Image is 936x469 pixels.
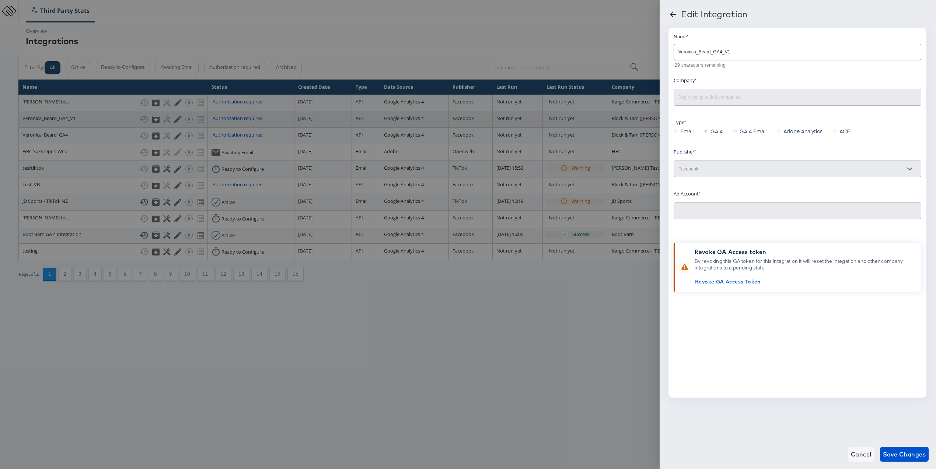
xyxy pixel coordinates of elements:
div: Revoke GA Access token [695,247,918,256]
label: Ad Account [674,190,701,197]
span: Revoke GA Access Token [695,277,761,286]
label: Company [674,77,697,84]
button: Save Changes [880,447,929,462]
button: Revoke GA Access Token [692,276,764,288]
label: Type [674,119,686,126]
label: Name [674,33,689,40]
div: Edit Integration [681,9,747,19]
input: Begin typing to find companies [677,93,907,102]
button: Cancel [848,447,874,462]
p: 29 characters remaining [675,62,916,69]
span: Cancel [851,449,872,459]
div: By revoking this GA token for this integration it will reset the integation and other company int... [695,258,918,288]
span: Save Changes [883,449,926,459]
label: Publisher [674,148,696,155]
